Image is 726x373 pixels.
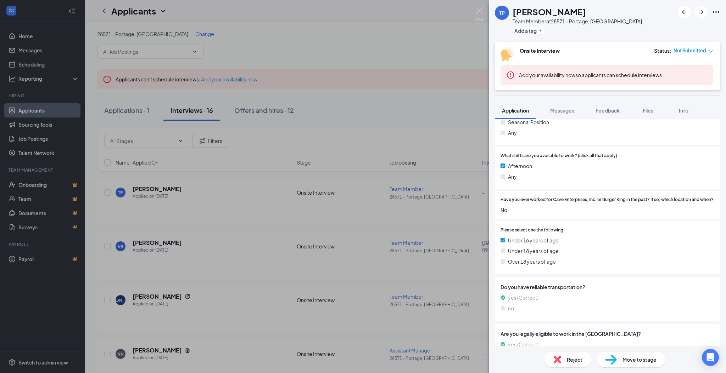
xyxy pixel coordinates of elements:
span: Not Submitted [674,47,706,54]
span: Afternoon [508,162,532,170]
div: Team Member at 28571 - Portage, [GEOGRAPHIC_DATA] [513,18,642,25]
span: Application [502,107,529,114]
div: Open Intercom Messenger [702,349,719,366]
span: Any [508,129,517,137]
span: Move to stage [622,356,657,363]
svg: ArrowLeftNew [680,8,688,16]
svg: Plus [538,29,542,33]
span: Under 18 years of age [508,247,559,255]
button: PlusAdd a tag [513,27,544,34]
svg: Error [506,71,515,79]
span: so applicants can schedule interviews. [519,72,663,78]
svg: ArrowRight [697,8,705,16]
svg: Ellipses [712,8,720,16]
span: Over 18 years of age [508,258,556,265]
span: Feedback [596,107,620,114]
h1: [PERSON_NAME] [513,6,586,18]
span: Files [643,107,653,114]
span: down [708,49,713,54]
span: Seasonal Position [508,118,549,126]
span: Are you legally eligible to work in the [GEOGRAPHIC_DATA]? [501,330,715,338]
div: Status : [654,47,671,54]
span: yes (Correct) [508,294,538,302]
span: Please select one the following: [501,227,565,234]
span: Reject [567,356,582,363]
span: Any [508,173,517,180]
span: yes (Correct) [508,340,538,348]
span: No [501,206,715,214]
span: Info [679,107,688,114]
span: Messages [550,107,574,114]
span: What shifts are you available to work? (click all that apply) [501,153,617,159]
button: ArrowLeftNew [678,6,691,18]
span: Under 16 years of age [508,236,559,244]
button: ArrowRight [695,6,708,18]
div: TP [499,9,505,16]
button: Add your availability now [519,71,575,79]
span: no [508,304,514,312]
b: Onsite Interview [520,47,560,54]
span: Do you have reliable transportation? [501,283,715,291]
span: Have you ever worked for Cave Enterprises, Inc. or Burger King in the past? If so, which location... [501,196,714,203]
